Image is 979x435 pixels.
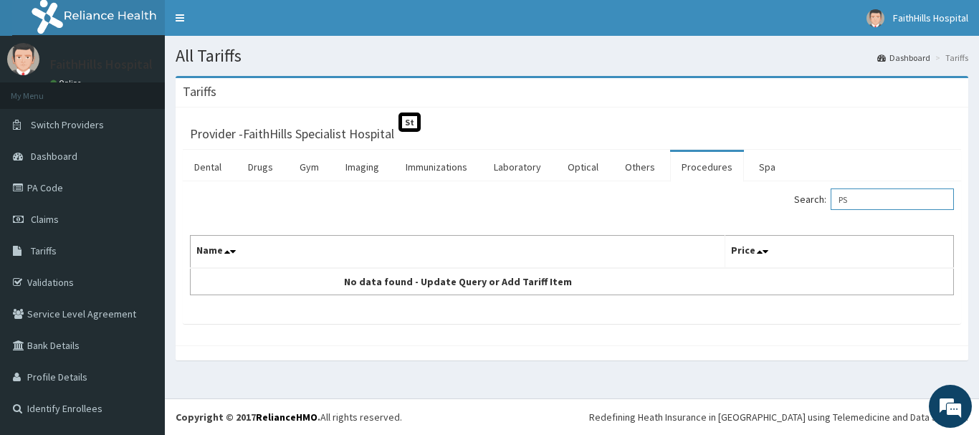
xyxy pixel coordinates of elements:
[50,78,85,88] a: Online
[31,118,104,131] span: Switch Providers
[235,7,269,42] div: Minimize live chat window
[866,9,884,27] img: User Image
[748,152,787,182] a: Spa
[670,152,744,182] a: Procedures
[725,236,954,269] th: Price
[394,152,479,182] a: Immunizations
[7,43,39,75] img: User Image
[589,410,968,424] div: Redefining Heath Insurance in [GEOGRAPHIC_DATA] using Telemedicine and Data Science!
[256,411,317,424] a: RelianceHMO
[893,11,968,24] span: FaithHills Hospital
[613,152,667,182] a: Others
[50,58,153,71] p: FaithHills Hospital
[83,128,198,272] span: We're online!
[75,80,241,99] div: Chat with us now
[176,47,968,65] h1: All Tariffs
[556,152,610,182] a: Optical
[482,152,553,182] a: Laboratory
[183,152,233,182] a: Dental
[191,268,725,295] td: No data found - Update Query or Add Tariff Item
[27,72,58,107] img: d_794563401_company_1708531726252_794563401
[794,188,954,210] label: Search:
[191,236,725,269] th: Name
[165,398,979,435] footer: All rights reserved.
[183,85,216,98] h3: Tariffs
[288,152,330,182] a: Gym
[398,113,421,132] span: St
[190,128,394,140] h3: Provider - FaithHills Specialist Hospital
[831,188,954,210] input: Search:
[237,152,285,182] a: Drugs
[7,286,273,336] textarea: Type your message and hit 'Enter'
[31,213,59,226] span: Claims
[877,52,930,64] a: Dashboard
[31,150,77,163] span: Dashboard
[932,52,968,64] li: Tariffs
[31,244,57,257] span: Tariffs
[334,152,391,182] a: Imaging
[176,411,320,424] strong: Copyright © 2017 .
